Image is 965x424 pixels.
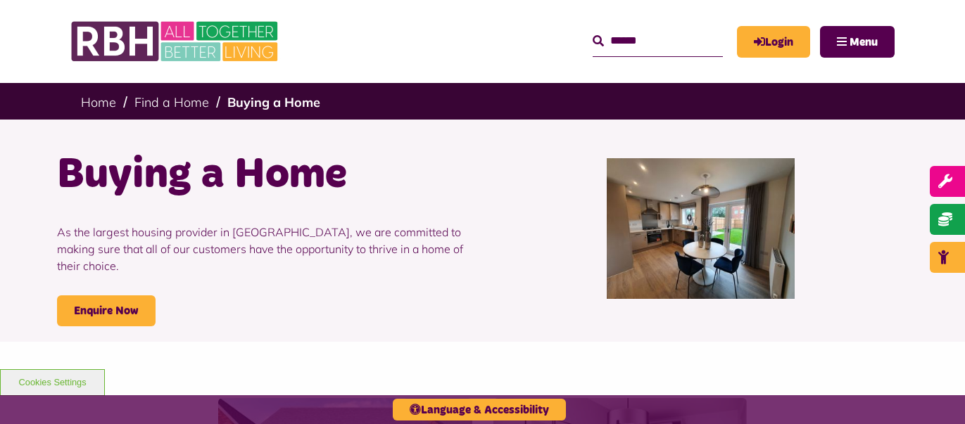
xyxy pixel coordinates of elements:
[850,37,878,48] span: Menu
[57,148,472,203] h1: Buying a Home
[393,399,566,420] button: Language & Accessibility
[737,26,810,58] a: MyRBH
[57,203,472,295] p: As the largest housing provider in [GEOGRAPHIC_DATA], we are committed to making sure that all of...
[57,295,156,326] a: Enquire Now
[902,361,965,424] iframe: Netcall Web Assistant for live chat
[820,26,895,58] button: Navigation
[227,94,320,110] a: Buying a Home
[607,158,795,299] img: 20200821 165920 Cottons Resized
[81,94,116,110] a: Home
[134,94,209,110] a: Find a Home
[70,14,282,69] img: RBH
